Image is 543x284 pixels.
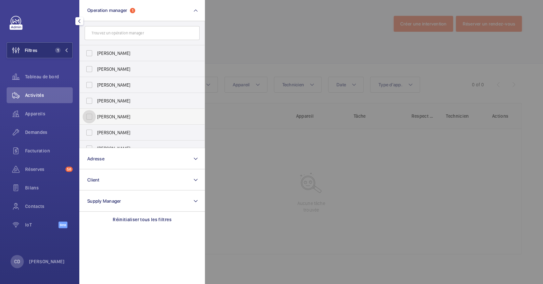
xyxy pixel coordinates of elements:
[25,129,73,136] span: Demandes
[25,47,37,54] span: Filtres
[25,203,73,210] span: Contacts
[14,258,20,265] p: CD
[25,166,63,173] span: Réserves
[25,184,73,191] span: Bilans
[25,222,58,228] span: IoT
[25,92,73,99] span: Activités
[29,258,65,265] p: [PERSON_NAME]
[25,147,73,154] span: Facturation
[65,167,73,172] span: 58
[58,222,67,228] span: Beta
[7,42,73,58] button: Filtres1
[25,73,73,80] span: Tableau de bord
[25,110,73,117] span: Appareils
[55,48,60,53] span: 1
